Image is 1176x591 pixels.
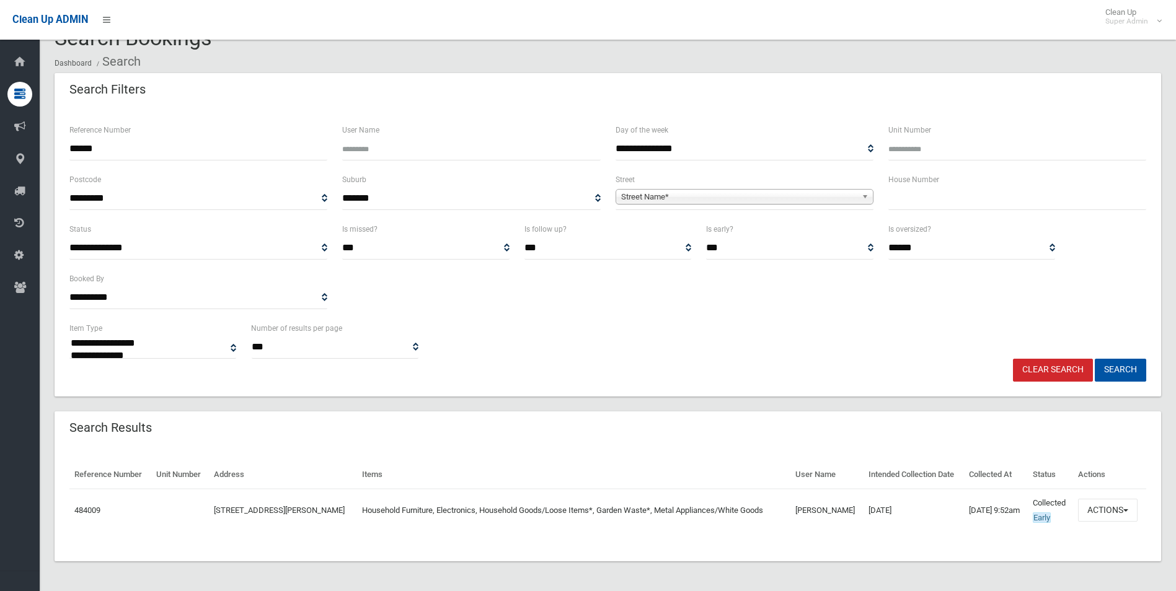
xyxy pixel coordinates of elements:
header: Search Filters [55,77,161,102]
header: Search Results [55,416,167,440]
label: Status [69,222,91,236]
th: Reference Number [69,461,151,489]
label: Number of results per page [251,322,342,335]
td: [PERSON_NAME] [790,489,864,532]
th: User Name [790,461,864,489]
a: 484009 [74,506,100,515]
a: [STREET_ADDRESS][PERSON_NAME] [214,506,345,515]
label: House Number [888,173,939,186]
button: Actions [1078,499,1138,522]
span: Clean Up [1099,7,1161,26]
button: Search [1095,359,1146,382]
label: Is follow up? [524,222,567,236]
label: Postcode [69,173,101,186]
a: Dashboard [55,59,92,68]
th: Address [209,461,357,489]
small: Super Admin [1105,17,1148,26]
label: Is oversized? [888,222,931,236]
label: Day of the week [616,123,668,137]
span: Clean Up ADMIN [12,14,88,25]
td: [DATE] 9:52am [964,489,1028,532]
label: Is early? [706,222,733,236]
label: Reference Number [69,123,131,137]
td: Collected [1028,489,1073,532]
th: Actions [1073,461,1146,489]
label: Suburb [342,173,366,186]
label: Unit Number [888,123,931,137]
th: Intended Collection Date [864,461,964,489]
td: [DATE] [864,489,964,532]
label: User Name [342,123,379,137]
th: Items [357,461,790,489]
label: Item Type [69,322,102,335]
td: Household Furniture, Electronics, Household Goods/Loose Items*, Garden Waste*, Metal Appliances/W... [357,489,790,532]
label: Is missed? [342,222,378,236]
th: Collected At [964,461,1028,489]
span: Early [1033,512,1051,523]
a: Clear Search [1013,359,1093,382]
li: Search [94,50,141,73]
label: Booked By [69,272,104,286]
label: Street [616,173,635,186]
th: Status [1028,461,1073,489]
th: Unit Number [151,461,209,489]
span: Street Name* [621,190,857,204]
